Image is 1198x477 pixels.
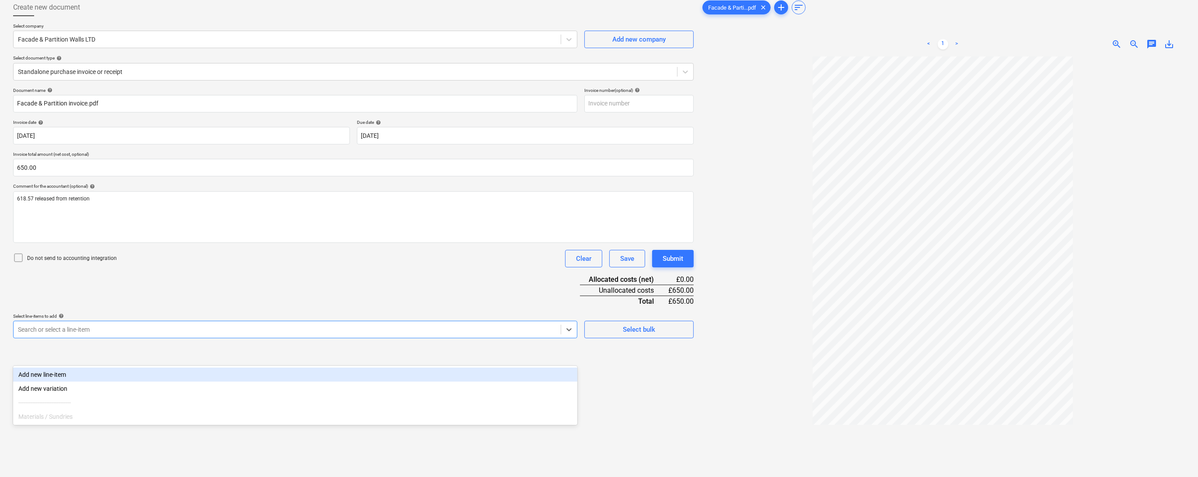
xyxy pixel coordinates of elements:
div: ------------------------------ [13,396,577,410]
input: Invoice total amount (net cost, optional) [13,159,694,176]
span: zoom_in [1111,39,1122,49]
div: Unallocated costs [580,285,668,296]
div: Invoice date [13,119,350,125]
input: Invoice date not specified [13,127,350,144]
div: £650.00 [668,296,694,306]
div: Invoice number (optional) [584,88,694,93]
p: Select company [13,23,577,31]
span: help [45,88,52,93]
span: 618.57 released from retention [17,196,90,202]
span: help [633,88,640,93]
div: Add new company [612,34,666,45]
div: Document name [13,88,577,93]
div: Facade & Parti...pdf [702,0,771,14]
div: Select bulk [623,324,655,335]
span: help [57,313,64,319]
span: chat [1146,39,1157,49]
div: Materials / Sundries [13,410,577,424]
a: Next page [952,39,962,49]
iframe: Chat Widget [1154,435,1198,477]
p: Invoice total amount (net cost, optional) [13,151,694,159]
div: Add new variation [13,382,577,396]
div: Due date [357,119,694,125]
input: Document name [13,95,577,112]
div: Comment for the accountant (optional) [13,183,694,189]
button: Select bulk [584,321,694,338]
div: Select line-items to add [13,313,577,319]
span: clear [758,2,768,13]
div: £650.00 [668,285,694,296]
p: Do not send to accounting integration [27,255,117,262]
span: Facade & Parti...pdf [703,4,761,11]
button: Add new company [584,31,694,48]
div: Add new line-item [13,368,577,382]
a: Previous page [924,39,934,49]
span: Create new document [13,2,80,13]
span: help [36,120,43,125]
div: Select document type [13,55,694,61]
span: help [374,120,381,125]
div: Clear [576,253,591,264]
div: Submit [663,253,683,264]
button: Submit [652,250,694,267]
button: Clear [565,250,602,267]
span: zoom_out [1129,39,1139,49]
button: Save [609,250,645,267]
span: help [55,56,62,61]
div: £0.00 [668,274,694,285]
span: add [776,2,786,13]
span: save_alt [1164,39,1174,49]
span: sort [793,2,804,13]
input: Due date not specified [357,127,694,144]
div: -- Materials / Sundries [13,424,577,438]
span: help [88,184,95,189]
div: Total [580,296,668,306]
input: Invoice number [584,95,694,112]
div: Allocated costs (net) [580,274,668,285]
a: Page 1 is your current page [938,39,948,49]
div: Save [620,253,634,264]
